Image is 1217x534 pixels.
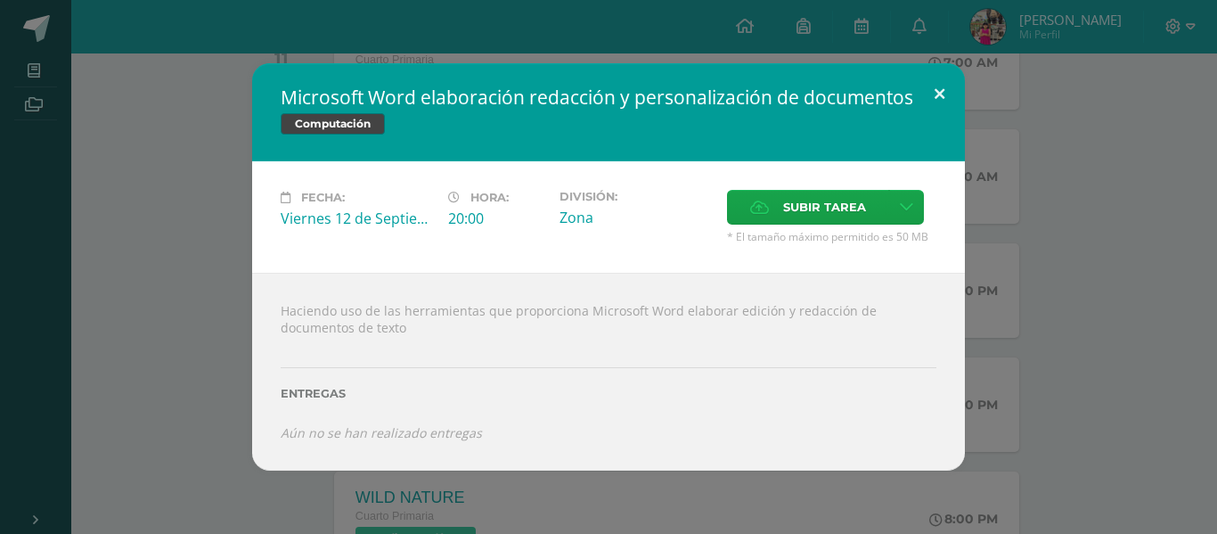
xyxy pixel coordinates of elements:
div: Viernes 12 de Septiembre [281,209,434,228]
div: 20:00 [448,209,545,228]
span: Fecha: [301,191,345,204]
div: Haciendo uso de las herramientas que proporciona Microsoft Word elaborar edición y redacción de d... [252,273,965,470]
button: Close (Esc) [914,63,965,124]
span: Hora: [470,191,509,204]
i: Aún no se han realizado entregas [281,424,482,441]
label: Entregas [281,387,936,400]
h2: Microsoft Word elaboración redacción y personalización de documentos [281,85,936,110]
span: Subir tarea [783,191,866,224]
label: División: [559,190,713,203]
span: Computación [281,113,385,135]
div: Zona [559,208,713,227]
span: * El tamaño máximo permitido es 50 MB [727,229,936,244]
